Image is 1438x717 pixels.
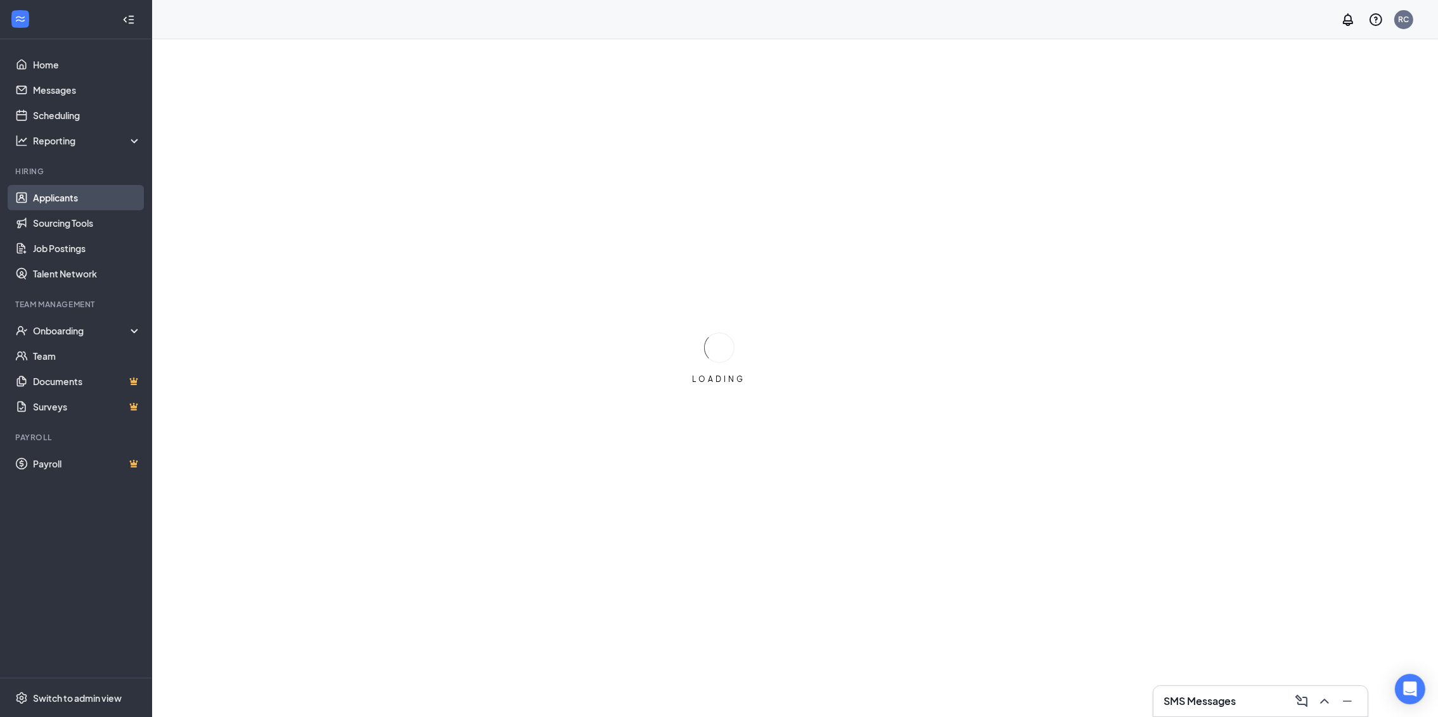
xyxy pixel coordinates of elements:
svg: Collapse [122,13,135,26]
div: RC [1399,14,1409,25]
a: Scheduling [33,103,141,128]
a: Messages [33,77,141,103]
div: Reporting [33,134,142,147]
svg: ComposeMessage [1294,694,1309,709]
a: Sourcing Tools [33,210,141,236]
div: Team Management [15,299,139,310]
div: Hiring [15,166,139,177]
svg: WorkstreamLogo [14,13,27,25]
button: ComposeMessage [1292,691,1312,711]
a: SurveysCrown [33,394,141,419]
svg: UserCheck [15,324,28,337]
svg: Settings [15,692,28,704]
a: Job Postings [33,236,141,261]
div: Open Intercom Messenger [1395,674,1425,704]
a: Team [33,343,141,369]
div: Onboarding [33,324,131,337]
div: Switch to admin view [33,692,122,704]
div: Payroll [15,432,139,443]
svg: ChevronUp [1317,694,1332,709]
a: PayrollCrown [33,451,141,476]
svg: Notifications [1340,12,1356,27]
svg: Minimize [1340,694,1355,709]
button: Minimize [1337,691,1358,711]
a: Home [33,52,141,77]
a: Talent Network [33,261,141,286]
a: DocumentsCrown [33,369,141,394]
svg: QuestionInfo [1368,12,1383,27]
a: Applicants [33,185,141,210]
div: LOADING [688,374,751,384]
svg: Analysis [15,134,28,147]
h3: SMS Messages [1164,694,1236,708]
button: ChevronUp [1314,691,1335,711]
